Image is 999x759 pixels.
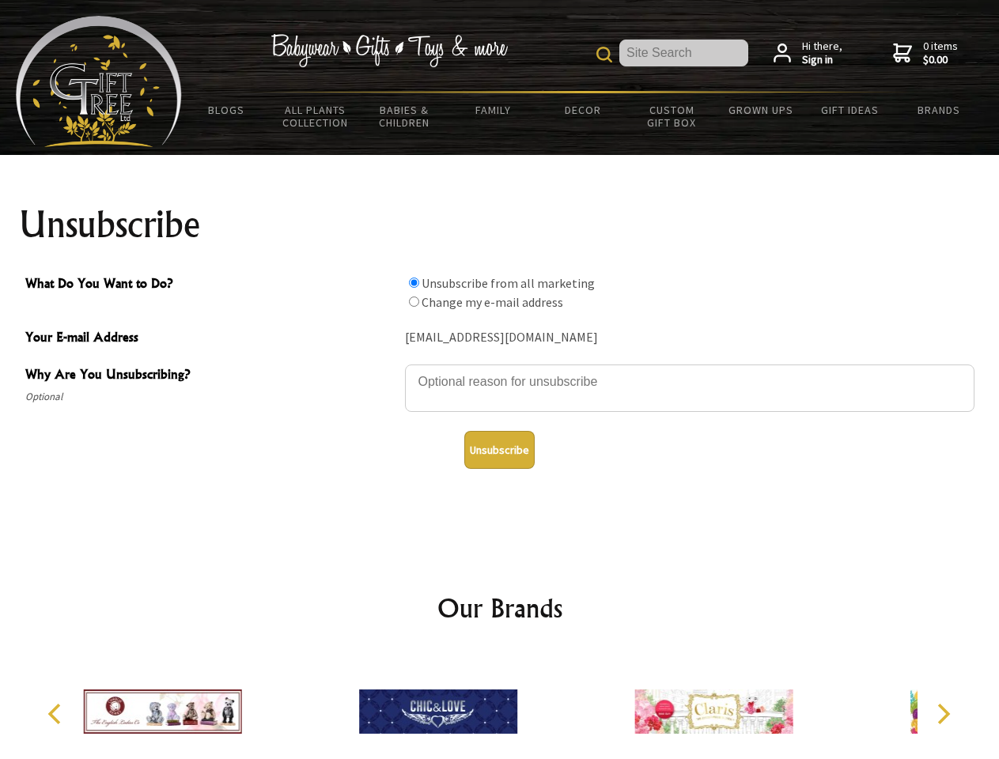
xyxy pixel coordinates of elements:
span: Hi there, [802,40,842,67]
a: All Plants Collection [271,93,361,139]
span: Your E-mail Address [25,327,397,350]
strong: $0.00 [923,53,958,67]
span: What Do You Want to Do? [25,274,397,296]
span: Optional [25,387,397,406]
a: Grown Ups [716,93,805,126]
input: What Do You Want to Do? [409,278,419,288]
strong: Sign in [802,53,842,67]
input: Site Search [619,40,748,66]
img: product search [596,47,612,62]
span: 0 items [923,39,958,67]
a: Babies & Children [360,93,449,139]
button: Next [925,697,960,731]
label: Change my e-mail address [422,294,563,310]
div: [EMAIL_ADDRESS][DOMAIN_NAME] [405,326,974,350]
h2: Our Brands [32,589,968,627]
a: Brands [895,93,984,126]
a: 0 items$0.00 [893,40,958,67]
span: Why Are You Unsubscribing? [25,364,397,387]
a: Family [449,93,539,126]
a: Decor [538,93,627,126]
label: Unsubscribe from all marketing [422,275,595,291]
a: Hi there,Sign in [774,40,842,67]
input: What Do You Want to Do? [409,296,419,307]
h1: Unsubscribe [19,206,981,244]
button: Unsubscribe [464,431,535,469]
a: Custom Gift Box [627,93,717,139]
img: Babywear - Gifts - Toys & more [271,34,508,67]
textarea: Why Are You Unsubscribing? [405,364,974,412]
img: Babyware - Gifts - Toys and more... [16,16,182,147]
a: BLOGS [182,93,271,126]
button: Previous [40,697,74,731]
a: Gift Ideas [805,93,895,126]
